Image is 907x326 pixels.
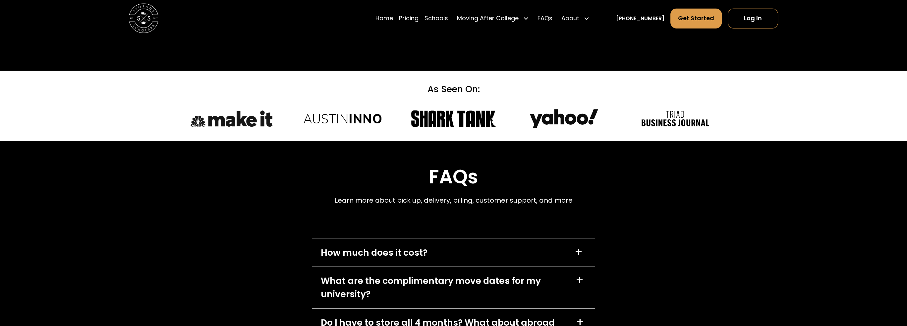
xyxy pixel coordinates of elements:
img: CNBC Make It logo. [188,108,275,130]
img: Storage Scholars main logo [129,4,158,33]
div: About [558,8,593,29]
div: How much does it cost? [321,246,427,259]
a: FAQs [538,8,552,29]
div: Moving After College [454,8,532,29]
div: Moving After College [457,14,518,23]
a: Get Started [670,9,722,29]
a: Pricing [399,8,419,29]
div: + [576,274,584,286]
p: Learn more about pick up, delivery, billing, customer support, and more [334,195,572,205]
div: As Seen On: [188,83,719,96]
div: About [561,14,579,23]
div: What are the complimentary move dates for my university? [321,274,567,301]
a: Home [375,8,393,29]
a: [PHONE_NUMBER] [616,15,664,22]
a: Log In [728,9,778,29]
a: Schools [425,8,448,29]
h2: FAQs [334,165,572,188]
div: + [574,246,582,258]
